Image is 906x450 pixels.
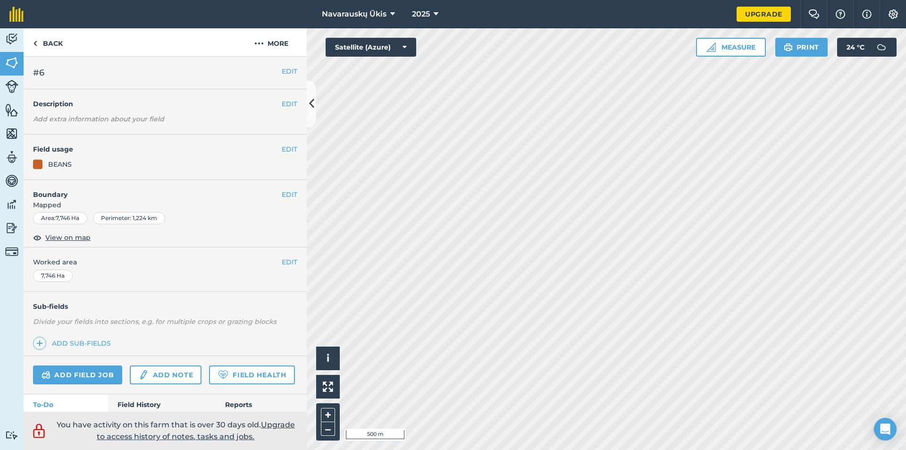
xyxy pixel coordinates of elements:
[282,144,297,154] button: EDIT
[5,56,18,70] img: svg+xml;base64,PHN2ZyB4bWxucz0iaHR0cDovL3d3dy53My5vcmcvMjAwMC9zdmciIHdpZHRoPSI1NiIgaGVpZ2h0PSI2MC...
[837,38,897,57] button: 24 °C
[888,9,899,19] img: A cog icon
[254,38,264,49] img: svg+xml;base64,PHN2ZyB4bWxucz0iaHR0cDovL3d3dy53My5vcmcvMjAwMC9zdmciIHdpZHRoPSIyMCIgaGVpZ2h0PSIyNC...
[5,245,18,258] img: svg+xml;base64,PD94bWwgdmVyc2lvbj0iMS4wIiBlbmNvZGluZz0idXRmLTgiPz4KPCEtLSBHZW5lcmF0b3I6IEFkb2JlIE...
[322,8,386,20] span: Navarauskų Ūkis
[130,365,201,384] a: Add note
[874,418,897,441] div: Open Intercom Messenger
[321,422,335,436] button: –
[696,38,766,57] button: Measure
[323,382,333,392] img: Four arrows, one pointing top left, one top right, one bottom right and the last bottom left
[5,80,18,93] img: svg+xml;base64,PD94bWwgdmVyc2lvbj0iMS4wIiBlbmNvZGluZz0idXRmLTgiPz4KPCEtLSBHZW5lcmF0b3I6IEFkb2JlIE...
[282,189,297,200] button: EDIT
[862,8,872,20] img: svg+xml;base64,PHN2ZyB4bWxucz0iaHR0cDovL3d3dy53My5vcmcvMjAwMC9zdmciIHdpZHRoPSIxNyIgaGVpZ2h0PSIxNy...
[33,144,282,154] h4: Field usage
[93,212,165,224] div: Perimeter : 1,224 km
[326,38,416,57] button: Satellite (Azure)
[209,365,294,384] a: Field Health
[33,115,164,123] em: Add extra information about your field
[42,369,50,381] img: svg+xml;base64,PD94bWwgdmVyc2lvbj0iMS4wIiBlbmNvZGluZz0idXRmLTgiPz4KPCEtLSBHZW5lcmF0b3I6IEFkb2JlIE...
[5,103,18,117] img: svg+xml;base64,PHN2ZyB4bWxucz0iaHR0cDovL3d3dy53My5vcmcvMjAwMC9zdmciIHdpZHRoPSI1NiIgaGVpZ2h0PSI2MC...
[784,42,793,53] img: svg+xml;base64,PHN2ZyB4bWxucz0iaHR0cDovL3d3dy53My5vcmcvMjAwMC9zdmciIHdpZHRoPSIxOSIgaGVpZ2h0PSIyNC...
[5,431,18,440] img: svg+xml;base64,PD94bWwgdmVyc2lvbj0iMS4wIiBlbmNvZGluZz0idXRmLTgiPz4KPCEtLSBHZW5lcmF0b3I6IEFkb2JlIE...
[706,42,716,52] img: Ruler icon
[48,159,72,170] div: BEANS
[45,232,91,243] span: View on map
[9,7,24,22] img: fieldmargin Logo
[24,200,307,210] span: Mapped
[321,408,335,422] button: +
[52,419,300,443] p: You have activity on this farm that is over 30 days old.
[236,28,307,56] button: More
[216,394,307,415] a: Reports
[33,317,277,326] em: Divide your fields into sections, e.g. for multiple crops or grazing blocks
[327,352,329,364] span: i
[31,422,47,440] img: svg+xml;base64,PD94bWwgdmVyc2lvbj0iMS4wIiBlbmNvZGluZz0idXRmLTgiPz4KPCEtLSBHZW5lcmF0b3I6IEFkb2JlIE...
[5,32,18,46] img: svg+xml;base64,PD94bWwgdmVyc2lvbj0iMS4wIiBlbmNvZGluZz0idXRmLTgiPz4KPCEtLSBHZW5lcmF0b3I6IEFkb2JlIE...
[5,197,18,212] img: svg+xml;base64,PD94bWwgdmVyc2lvbj0iMS4wIiBlbmNvZGluZz0idXRmLTgiPz4KPCEtLSBHZW5lcmF0b3I6IEFkb2JlIE...
[412,8,430,20] span: 2025
[5,150,18,164] img: svg+xml;base64,PD94bWwgdmVyc2lvbj0iMS4wIiBlbmNvZGluZz0idXRmLTgiPz4KPCEtLSBHZW5lcmF0b3I6IEFkb2JlIE...
[33,337,115,350] a: Add sub-fields
[24,394,108,415] a: To-Do
[33,365,122,384] a: Add field job
[33,257,297,267] span: Worked area
[33,232,42,243] img: svg+xml;base64,PHN2ZyB4bWxucz0iaHR0cDovL3d3dy53My5vcmcvMjAwMC9zdmciIHdpZHRoPSIxOCIgaGVpZ2h0PSIyNC...
[24,180,282,200] h4: Boundary
[33,270,73,282] div: 7,746 Ha
[33,66,44,79] span: #6
[5,127,18,141] img: svg+xml;base64,PHN2ZyB4bWxucz0iaHR0cDovL3d3dy53My5vcmcvMjAwMC9zdmciIHdpZHRoPSI1NiIgaGVpZ2h0PSI2MC...
[775,38,828,57] button: Print
[737,7,791,22] a: Upgrade
[33,99,297,109] h4: Description
[872,38,891,57] img: svg+xml;base64,PD94bWwgdmVyc2lvbj0iMS4wIiBlbmNvZGluZz0idXRmLTgiPz4KPCEtLSBHZW5lcmF0b3I6IEFkb2JlIE...
[36,338,43,349] img: svg+xml;base64,PHN2ZyB4bWxucz0iaHR0cDovL3d3dy53My5vcmcvMjAwMC9zdmciIHdpZHRoPSIxNCIgaGVpZ2h0PSIyNC...
[33,38,37,49] img: svg+xml;base64,PHN2ZyB4bWxucz0iaHR0cDovL3d3dy53My5vcmcvMjAwMC9zdmciIHdpZHRoPSI5IiBoZWlnaHQ9IjI0Ii...
[5,221,18,235] img: svg+xml;base64,PD94bWwgdmVyc2lvbj0iMS4wIiBlbmNvZGluZz0idXRmLTgiPz4KPCEtLSBHZW5lcmF0b3I6IEFkb2JlIE...
[5,174,18,188] img: svg+xml;base64,PD94bWwgdmVyc2lvbj0iMS4wIiBlbmNvZGluZz0idXRmLTgiPz4KPCEtLSBHZW5lcmF0b3I6IEFkb2JlIE...
[282,257,297,267] button: EDIT
[282,66,297,76] button: EDIT
[808,9,820,19] img: Two speech bubbles overlapping with the left bubble in the forefront
[24,301,307,312] h4: Sub-fields
[24,28,72,56] a: Back
[316,347,340,370] button: i
[847,38,864,57] span: 24 ° C
[33,212,87,224] div: Area : 7,746 Ha
[282,99,297,109] button: EDIT
[33,232,91,243] button: View on map
[835,9,846,19] img: A question mark icon
[108,394,215,415] a: Field History
[138,369,149,381] img: svg+xml;base64,PD94bWwgdmVyc2lvbj0iMS4wIiBlbmNvZGluZz0idXRmLTgiPz4KPCEtLSBHZW5lcmF0b3I6IEFkb2JlIE...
